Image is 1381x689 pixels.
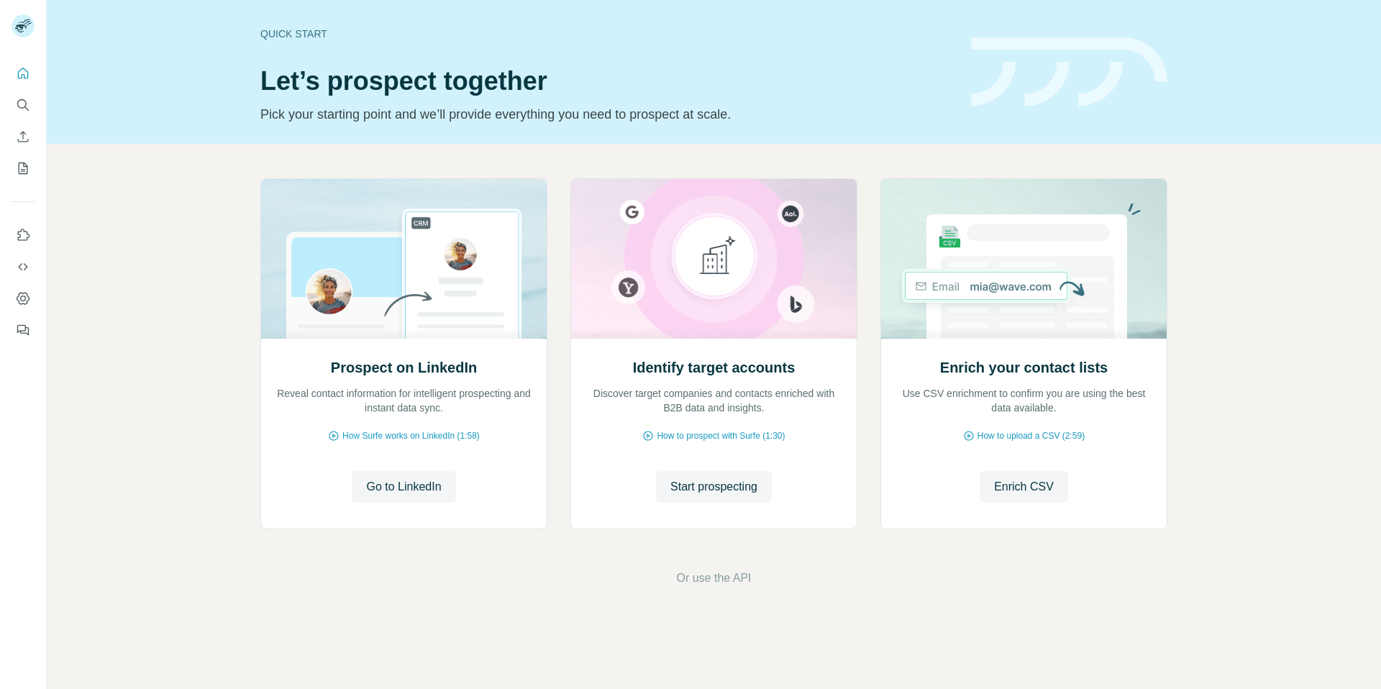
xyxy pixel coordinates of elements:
button: Or use the API [676,570,751,587]
p: Use CSV enrichment to confirm you are using the best data available. [895,386,1152,415]
button: Use Surfe on LinkedIn [12,222,35,248]
h2: Prospect on LinkedIn [331,357,477,378]
span: Enrich CSV [994,478,1054,496]
span: Go to LinkedIn [366,478,441,496]
button: Use Surfe API [12,254,35,280]
button: Feedback [12,317,35,343]
button: Enrich CSV [980,471,1068,503]
button: Search [12,92,35,118]
img: Enrich your contact lists [880,179,1167,339]
p: Pick your starting point and we’ll provide everything you need to prospect at scale. [260,104,954,124]
span: Start prospecting [670,478,757,496]
p: Discover target companies and contacts enriched with B2B data and insights. [585,386,842,415]
img: Prospect on LinkedIn [260,179,547,339]
h2: Enrich your contact lists [940,357,1108,378]
img: Identify target accounts [570,179,857,339]
button: Enrich CSV [12,124,35,150]
h1: Let’s prospect together [260,67,954,96]
h2: Identify target accounts [633,357,796,378]
button: My lists [12,155,35,181]
button: Start prospecting [656,471,772,503]
button: Quick start [12,60,35,86]
div: Quick start [260,27,954,41]
button: Go to LinkedIn [352,471,455,503]
span: How to prospect with Surfe (1:30) [657,429,785,442]
img: banner [971,37,1167,107]
button: Dashboard [12,286,35,311]
p: Reveal contact information for intelligent prospecting and instant data sync. [275,386,532,415]
span: How to upload a CSV (2:59) [977,429,1085,442]
span: How Surfe works on LinkedIn (1:58) [342,429,480,442]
